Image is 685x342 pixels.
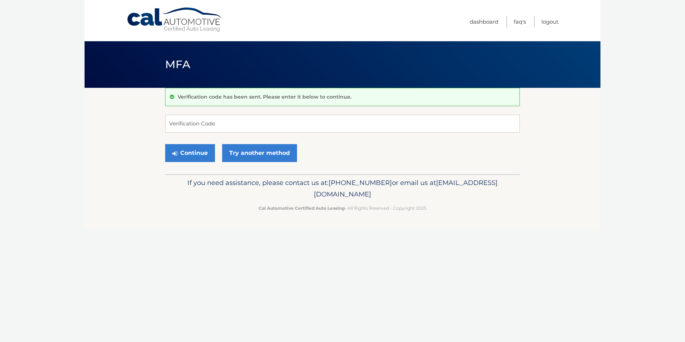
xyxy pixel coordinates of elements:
a: Logout [541,16,559,28]
span: [EMAIL_ADDRESS][DOMAIN_NAME] [314,179,498,198]
input: Verification Code [165,115,520,133]
a: Try another method [222,144,297,162]
strong: Cal Automotive Certified Auto Leasing [259,205,345,211]
p: - All Rights Reserved - Copyright 2025 [170,204,515,212]
p: Verification code has been sent. Please enter it below to continue. [178,94,351,100]
a: Dashboard [470,16,498,28]
button: Continue [165,144,215,162]
span: [PHONE_NUMBER] [329,179,392,187]
span: MFA [165,58,190,71]
a: FAQ's [514,16,526,28]
a: Cal Automotive [126,7,223,33]
p: If you need assistance, please contact us at: or email us at [170,177,515,200]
